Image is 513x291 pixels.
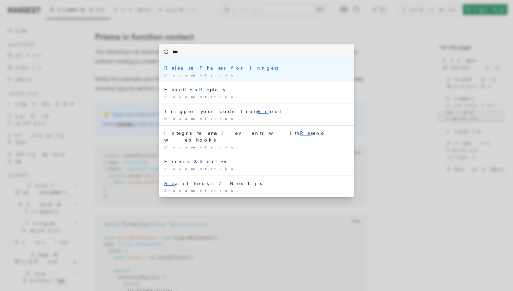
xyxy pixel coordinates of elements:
mark: Re [164,181,175,186]
span: Documentation [164,116,236,121]
div: Trigger your code from tool [164,108,349,115]
div: Integrate email events with send webhooks [164,130,349,143]
mark: Re [300,130,311,136]
mark: Re [199,87,210,92]
div: Errors & tries [164,158,349,165]
div: Function play [164,86,349,93]
mark: Re [258,109,268,114]
div: act hooks / Next.js [164,180,349,187]
span: Documentation [164,145,236,149]
mark: Re [164,65,175,71]
span: Documentation [164,167,236,171]
span: Documentation [164,188,236,193]
mark: Re [199,159,210,164]
div: lease Phases for Inngest [164,65,349,71]
span: Documentation [164,73,236,77]
span: Documentation [164,95,236,99]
